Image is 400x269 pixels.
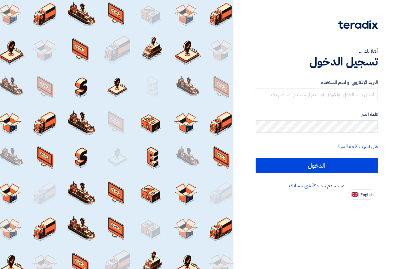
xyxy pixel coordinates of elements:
[338,143,378,150] a: هل نسيت كلمة السر؟
[360,193,373,197] span: English
[352,192,358,197] img: en-US.png
[256,158,378,173] input: الدخول
[338,20,378,29] img: Teradix logo
[256,182,378,190] div: مستخدم جديد؟
[256,79,378,86] label: البريد الإلكتروني او اسم المستخدم
[256,47,378,55] div: أهلا بك ...
[289,182,314,190] a: أنشئ حسابك
[256,55,378,69] h1: تسجيل الدخول
[256,111,378,118] label: كلمة السر
[348,190,375,199] button: English
[256,89,378,101] input: أدخل بريد العمل الإلكتروني او اسم المستخدم الخاص بك ...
